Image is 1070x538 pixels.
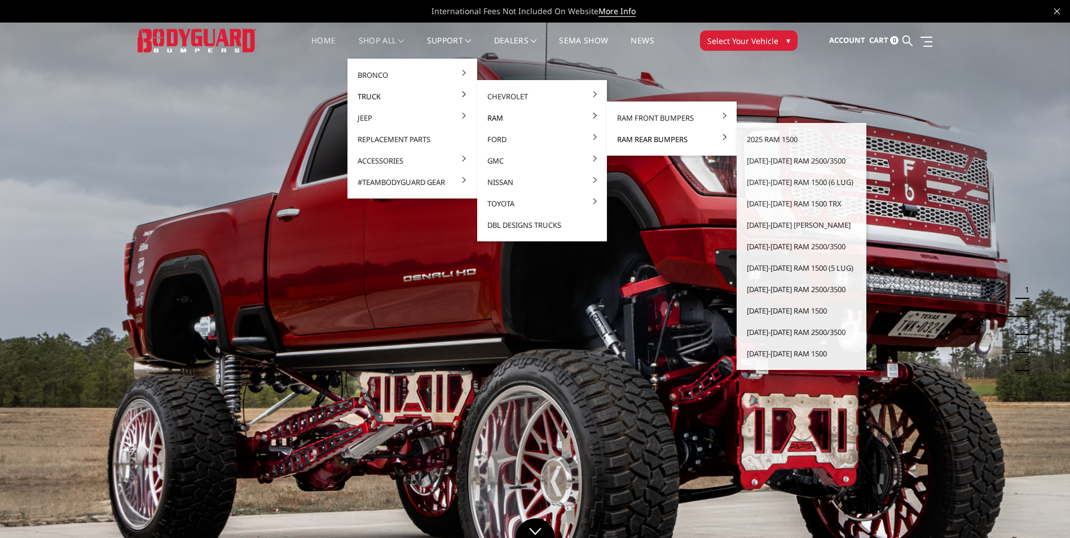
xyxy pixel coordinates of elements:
a: Home [311,37,336,59]
a: Accessories [352,150,473,171]
a: [DATE]-[DATE] Ram 2500/3500 [741,236,862,257]
a: Toyota [482,193,602,214]
button: 2 of 5 [1018,299,1029,317]
span: Cart [869,35,888,45]
a: News [631,37,654,59]
a: [DATE]-[DATE] Ram 2500/3500 [741,150,862,171]
img: BODYGUARD BUMPERS [138,29,256,52]
a: [DATE]-[DATE] Ram 2500/3500 [741,321,862,343]
a: [DATE]-[DATE] Ram 1500 [741,300,862,321]
span: 0 [890,36,899,45]
button: 1 of 5 [1018,281,1029,299]
button: 3 of 5 [1018,317,1029,335]
a: Account [829,25,865,56]
a: Cart 0 [869,25,899,56]
a: [DATE]-[DATE] Ram 1500 (5 lug) [741,257,862,279]
a: Ford [482,129,602,150]
a: shop all [359,37,404,59]
a: [DATE]-[DATE] Ram 2500/3500 [741,279,862,300]
button: 5 of 5 [1018,353,1029,371]
a: GMC [482,150,602,171]
button: 4 of 5 [1018,335,1029,353]
span: Select Your Vehicle [707,35,778,47]
a: Chevrolet [482,86,602,107]
a: SEMA Show [559,37,608,59]
a: Truck [352,86,473,107]
a: Nissan [482,171,602,193]
a: Bronco [352,64,473,86]
a: Jeep [352,107,473,129]
a: #TeamBodyguard Gear [352,171,473,193]
a: 2025 Ram 1500 [741,129,862,150]
a: [DATE]-[DATE] Ram 1500 TRX [741,193,862,214]
a: [DATE]-[DATE] Ram 1500 [741,343,862,364]
a: Ram Rear Bumpers [611,129,732,150]
iframe: Chat Widget [1014,484,1070,538]
span: Account [829,35,865,45]
a: More Info [598,6,636,17]
button: Select Your Vehicle [700,30,798,51]
a: DBL Designs Trucks [482,214,602,236]
a: Ram [482,107,602,129]
a: Replacement Parts [352,129,473,150]
span: ▾ [786,34,790,46]
a: [DATE]-[DATE] [PERSON_NAME] [741,214,862,236]
a: Dealers [494,37,537,59]
a: Support [427,37,472,59]
a: Ram Front Bumpers [611,107,732,129]
a: [DATE]-[DATE] Ram 1500 (6 lug) [741,171,862,193]
a: Click to Down [516,518,555,538]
